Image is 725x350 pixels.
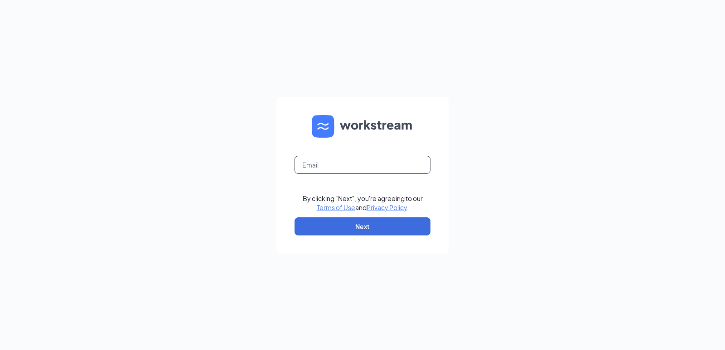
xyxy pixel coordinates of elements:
button: Next [295,217,430,235]
a: Privacy Policy [367,203,407,211]
img: WS logo and Workstream text [312,115,413,138]
div: By clicking "Next", you're agreeing to our and . [303,194,423,212]
a: Terms of Use [317,203,355,211]
input: Email [295,156,430,174]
